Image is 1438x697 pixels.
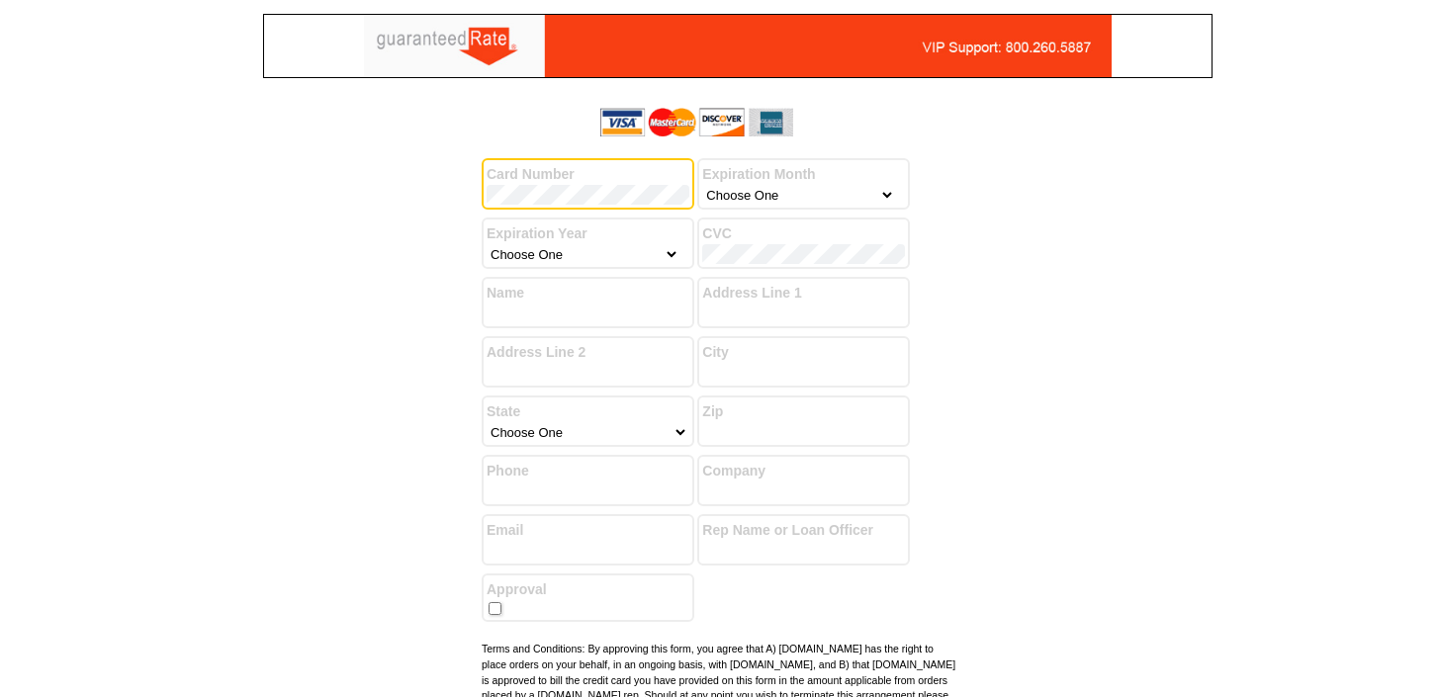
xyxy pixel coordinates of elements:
label: Address Line 1 [702,283,905,304]
label: Company [702,461,905,481]
iframe: LiveChat chat widget [1160,635,1438,697]
label: CVC [702,223,905,244]
label: Email [487,520,689,541]
label: Zip [702,401,905,422]
label: Card Number [487,164,689,185]
label: City [702,342,905,363]
label: Approval [487,579,689,600]
label: Expiration Year [487,223,689,244]
label: Address Line 2 [487,342,689,363]
img: acceptedCards.gif [600,108,793,136]
label: Rep Name or Loan Officer [702,520,905,541]
label: Phone [487,461,689,481]
label: Name [487,283,689,304]
label: Expiration Month [702,164,905,185]
label: State [487,401,689,422]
